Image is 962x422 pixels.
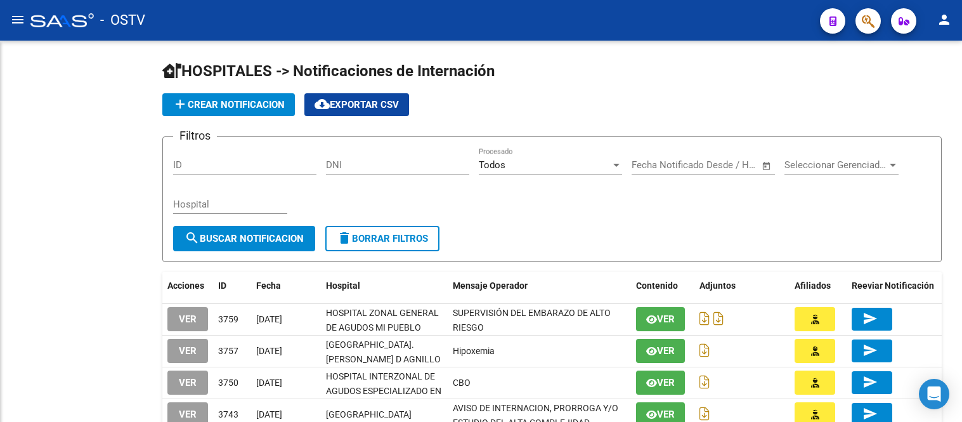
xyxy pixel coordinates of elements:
span: Ver [657,314,675,326]
span: 3757 [218,346,238,356]
input: Fecha inicio [632,159,683,171]
datatable-header-cell: Adjuntos [694,272,790,300]
mat-icon: delete [337,230,352,246]
span: Hipoxemia [453,346,495,356]
div: [DATE] [256,344,316,359]
span: HOSPITAL ZONAL GENERAL DE AGUDOS MI PUEBLO [326,308,439,333]
button: Open calendar [760,159,774,173]
span: [GEOGRAPHIC_DATA]. [PERSON_NAME] D AGNILLO [326,340,441,364]
div: [DATE] [256,376,316,390]
span: Afiliados [795,280,831,291]
button: VER [167,307,208,331]
span: 3759 [218,314,238,324]
span: Borrar Filtros [337,233,428,244]
span: VER [179,378,197,389]
span: - OSTV [100,6,145,34]
mat-icon: send [862,406,878,421]
datatable-header-cell: ID [213,272,251,300]
span: Fecha [256,280,281,291]
span: VER [179,346,197,357]
mat-icon: send [862,311,878,326]
span: HOSPITALES -> Notificaciones de Internación [162,62,495,80]
span: Ver [657,409,675,421]
button: Crear Notificacion [162,93,295,116]
span: Acciones [167,280,204,291]
span: Crear Notificacion [172,99,285,110]
span: Hospital [326,280,360,291]
span: Seleccionar Gerenciador [784,159,887,171]
datatable-header-cell: Afiliados [790,272,847,300]
span: Mensaje Operador [453,280,528,291]
div: [DATE] [256,407,316,422]
mat-icon: menu [10,12,25,27]
span: Exportar CSV [315,99,399,110]
span: Reeviar Notificación [852,280,934,291]
mat-icon: person [937,12,952,27]
input: Fecha fin [694,159,756,171]
datatable-header-cell: Mensaje Operador [448,272,631,300]
mat-icon: cloud_download [315,96,330,112]
span: Adjuntos [699,280,736,291]
datatable-header-cell: Hospital [321,272,448,300]
button: Exportar CSV [304,93,409,116]
span: Todos [479,159,505,171]
button: VER [167,339,208,362]
mat-icon: search [185,230,200,246]
h3: Filtros [173,127,217,145]
span: Ver [657,346,675,357]
div: [DATE] [256,312,316,327]
span: [GEOGRAPHIC_DATA] [326,409,412,419]
button: Borrar Filtros [325,226,439,251]
span: 3750 [218,378,238,388]
span: VER [179,409,197,421]
button: Ver [636,307,685,331]
button: Ver [636,339,685,362]
mat-icon: add [172,96,188,112]
span: Contenido [636,280,678,291]
span: ID [218,280,226,291]
button: VER [167,371,208,394]
button: Buscar Notificacion [173,226,315,251]
datatable-header-cell: Reeviar Notificación [847,272,942,300]
div: Open Intercom Messenger [919,379,949,409]
span: Ver [657,378,675,389]
span: 3743 [218,409,238,419]
mat-icon: send [862,343,878,358]
button: Ver [636,371,685,394]
mat-icon: send [862,374,878,390]
span: Buscar Notificacion [185,233,304,244]
span: VER [179,314,197,326]
span: CBO [453,378,471,388]
datatable-header-cell: Acciones [162,272,213,300]
span: SUPERVISIÓN DEL EMBARAZO DE ALTO RIESGO [453,308,611,333]
datatable-header-cell: Fecha [251,272,321,300]
datatable-header-cell: Contenido [631,272,694,300]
